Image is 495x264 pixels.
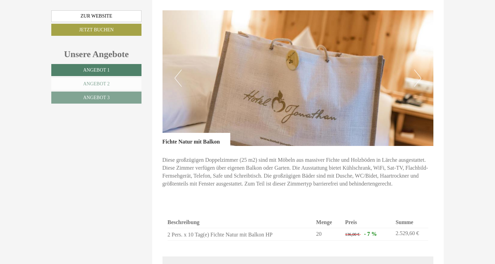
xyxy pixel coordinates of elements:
div: Fichte Natur mit Balkon [162,133,230,146]
th: Summe [393,217,428,228]
button: Next [414,70,421,87]
th: Preis [343,217,393,228]
span: - 7 % [364,231,377,237]
th: Menge [313,217,342,228]
a: Jetzt buchen [51,24,141,36]
td: 2.529,60 € [393,228,428,241]
span: Angebot 2 [83,81,109,86]
a: Zur Website [51,10,141,22]
span: Angebot 1 [83,67,109,73]
img: image [162,10,434,146]
span: 136,00 € [345,232,360,237]
span: Angebot 3 [83,95,109,100]
td: 20 [313,228,342,241]
p: Diese großzügigen Doppelzimmer (25 m2) sind mit Möbeln aus massiver Fichte und Holzböden in Lärch... [162,156,434,188]
button: Previous [175,70,182,87]
th: Beschreibung [168,217,314,228]
td: 2 Pers. x 10 Tag(e) Fichte Natur mit Balkon HP [168,228,314,241]
div: Unsere Angebote [51,48,141,61]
